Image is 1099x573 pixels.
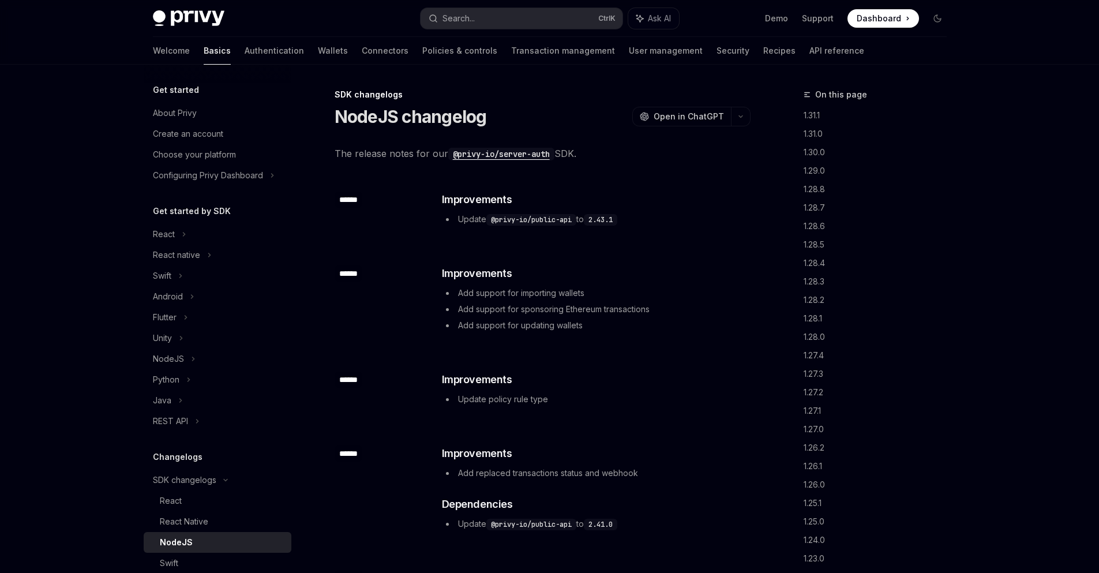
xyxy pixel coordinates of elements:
a: React Native [144,511,291,532]
code: @privy-io/public-api [486,519,576,530]
a: 1.26.0 [804,475,956,494]
a: 1.27.4 [804,346,956,365]
li: Add support for importing wallets [442,286,749,300]
div: React Native [160,515,208,529]
a: 1.29.0 [804,162,956,180]
div: REST API [153,414,188,428]
a: Support [802,13,834,24]
a: 1.28.2 [804,291,956,309]
div: Swift [153,269,171,283]
span: Ctrl K [598,14,616,23]
h5: Get started by SDK [153,204,231,218]
div: React [160,494,182,508]
a: Create an account [144,123,291,144]
a: 1.28.8 [804,180,956,199]
a: 1.28.1 [804,309,956,328]
a: 1.28.5 [804,235,956,254]
div: Flutter [153,310,177,324]
a: Demo [765,13,788,24]
a: Authentication [245,37,304,65]
div: NodeJS [160,535,193,549]
a: 1.28.7 [804,199,956,217]
a: @privy-io/server-auth [448,148,554,159]
div: Java [153,394,171,407]
a: NodeJS [144,532,291,553]
a: 1.26.1 [804,457,956,475]
a: Wallets [318,37,348,65]
span: The release notes for our SDK. [335,145,751,162]
a: Recipes [763,37,796,65]
a: 1.27.3 [804,365,956,383]
div: Android [153,290,183,304]
div: SDK changelogs [153,473,216,487]
a: Transaction management [511,37,615,65]
li: Add support for sponsoring Ethereum transactions [442,302,749,316]
span: On this page [815,88,867,102]
div: React [153,227,175,241]
span: Dashboard [857,13,901,24]
div: Python [153,373,179,387]
span: Improvements [442,265,512,282]
div: Create an account [153,127,223,141]
a: 1.24.0 [804,531,956,549]
a: API reference [809,37,864,65]
span: Improvements [442,372,512,388]
a: Choose your platform [144,144,291,165]
a: 1.26.2 [804,439,956,457]
img: dark logo [153,10,224,27]
a: 1.30.0 [804,143,956,162]
a: Basics [204,37,231,65]
a: Policies & controls [422,37,497,65]
a: Welcome [153,37,190,65]
span: Ask AI [648,13,671,24]
a: 1.28.6 [804,217,956,235]
a: 1.28.0 [804,328,956,346]
li: Update to [442,212,749,226]
span: Improvements [442,445,512,462]
div: Swift [160,556,178,570]
a: 1.28.4 [804,254,956,272]
code: 2.41.0 [584,519,617,530]
a: React [144,490,291,511]
button: Ask AI [628,8,679,29]
a: 1.27.2 [804,383,956,402]
code: 2.43.1 [584,214,617,226]
h5: Get started [153,83,199,97]
h1: NodeJS changelog [335,106,487,127]
li: Update to [442,517,749,531]
a: 1.25.0 [804,512,956,531]
div: SDK changelogs [335,89,751,100]
button: Open in ChatGPT [632,107,731,126]
code: @privy-io/server-auth [448,148,554,160]
li: Add replaced transactions status and webhook [442,466,749,480]
button: Search...CtrlK [421,8,622,29]
div: Choose your platform [153,148,236,162]
a: 1.27.1 [804,402,956,420]
span: Dependencies [442,496,513,512]
a: 1.31.0 [804,125,956,143]
div: React native [153,248,200,262]
a: 1.25.1 [804,494,956,512]
div: Search... [442,12,475,25]
a: 1.31.1 [804,106,956,125]
li: Add support for updating wallets [442,319,749,332]
a: 1.27.0 [804,420,956,439]
a: Connectors [362,37,408,65]
span: Improvements [442,192,512,208]
a: Dashboard [847,9,919,28]
a: Security [717,37,749,65]
code: @privy-io/public-api [486,214,576,226]
span: Open in ChatGPT [654,111,724,122]
a: About Privy [144,103,291,123]
a: 1.28.3 [804,272,956,291]
button: Toggle dark mode [928,9,947,28]
a: 1.23.0 [804,549,956,568]
a: User management [629,37,703,65]
div: Unity [153,331,172,345]
div: Configuring Privy Dashboard [153,168,263,182]
div: About Privy [153,106,197,120]
div: NodeJS [153,352,184,366]
li: Update policy rule type [442,392,749,406]
h5: Changelogs [153,450,202,464]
